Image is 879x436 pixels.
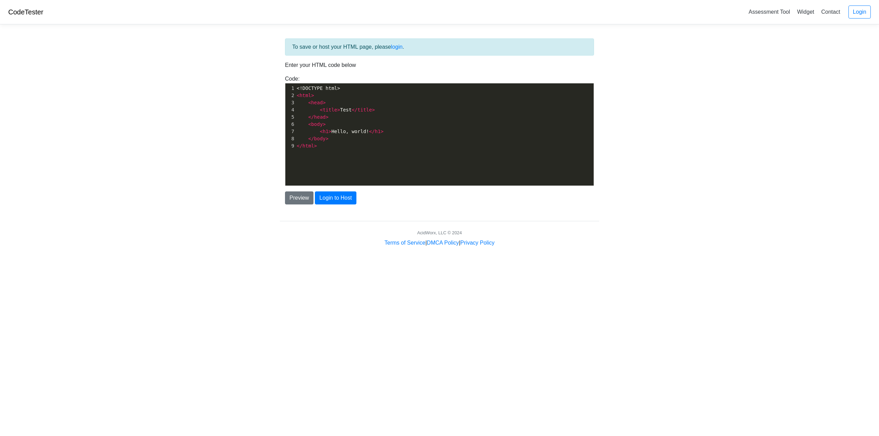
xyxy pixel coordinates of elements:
[285,85,295,92] div: 1
[308,114,314,120] span: </
[372,107,375,113] span: >
[417,229,462,236] div: AcidWorx, LLC © 2024
[329,129,331,134] span: >
[357,107,372,113] span: title
[369,129,375,134] span: </
[285,114,295,121] div: 5
[308,100,311,105] span: <
[285,191,313,204] button: Preview
[323,129,329,134] span: h1
[848,5,871,19] a: Login
[285,135,295,142] div: 8
[391,44,403,50] a: login
[285,92,295,99] div: 2
[337,107,340,113] span: >
[297,85,340,91] span: <!DOCTYPE html>
[302,143,314,149] span: html
[427,240,459,246] a: DMCA Policy
[323,100,326,105] span: >
[323,107,337,113] span: title
[308,136,314,141] span: </
[314,143,317,149] span: >
[460,240,495,246] a: Privacy Policy
[285,142,295,150] div: 9
[308,121,311,127] span: <
[794,6,817,17] a: Widget
[297,129,384,134] span: Hello, world!
[285,106,295,114] div: 4
[285,61,594,69] p: Enter your HTML code below
[385,240,425,246] a: Terms of Service
[8,8,43,16] a: CodeTester
[299,93,311,98] span: html
[315,191,356,204] button: Login to Host
[297,143,302,149] span: </
[380,129,383,134] span: >
[311,100,323,105] span: head
[352,107,357,113] span: </
[326,136,328,141] span: >
[285,121,295,128] div: 6
[280,75,599,186] div: Code:
[285,128,295,135] div: 7
[326,114,328,120] span: >
[819,6,843,17] a: Contact
[323,121,326,127] span: >
[285,99,295,106] div: 3
[297,107,375,113] span: Test
[746,6,793,17] a: Assessment Tool
[314,136,326,141] span: body
[314,114,326,120] span: head
[311,93,314,98] span: >
[375,129,381,134] span: h1
[385,239,494,247] div: | |
[320,107,322,113] span: <
[285,38,594,56] div: To save or host your HTML page, please .
[311,121,323,127] span: body
[297,93,299,98] span: <
[320,129,322,134] span: <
